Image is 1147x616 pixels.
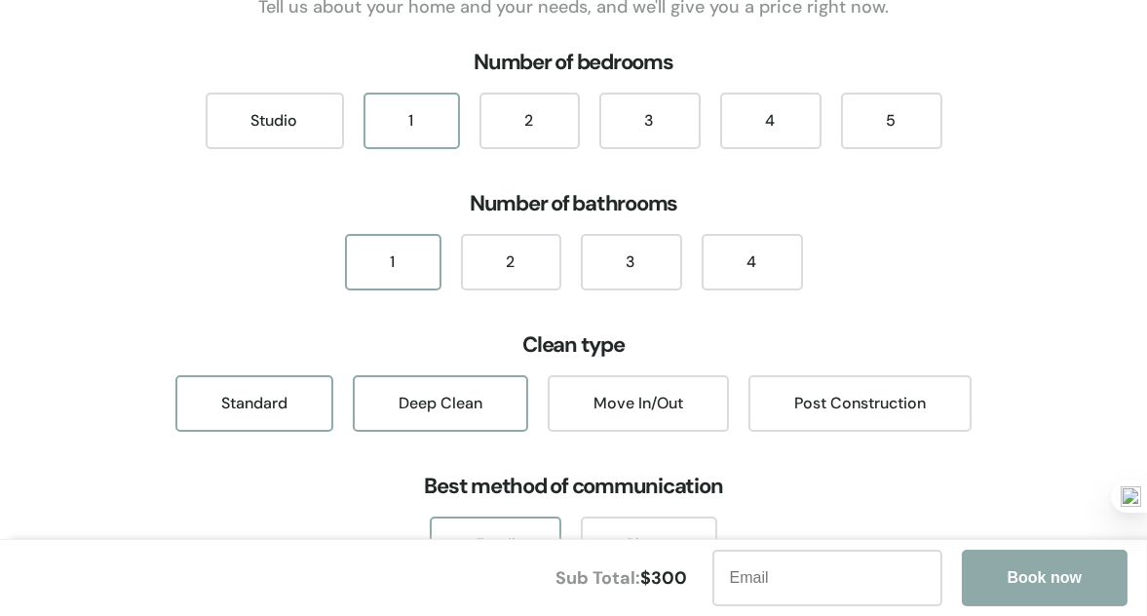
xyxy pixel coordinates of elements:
[720,93,822,149] div: 4
[748,375,972,432] div: Post Construction
[640,566,687,590] span: $ 300
[599,93,701,149] div: 3
[345,234,441,290] div: 1
[555,566,703,590] div: Sub Total:
[702,234,803,290] div: 4
[581,234,682,290] div: 3
[363,93,460,149] div: 1
[581,517,717,573] div: Phone
[962,550,1128,606] button: Book now
[430,517,561,573] div: Email
[206,93,344,149] div: Studio
[1121,486,1141,507] img: one_i.png
[353,375,528,432] div: Deep Clean
[461,234,561,290] div: 2
[712,550,942,606] input: Email
[841,93,942,149] div: 5
[479,93,580,149] div: 2
[175,375,333,432] div: Standard
[548,375,729,432] div: Move In/Out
